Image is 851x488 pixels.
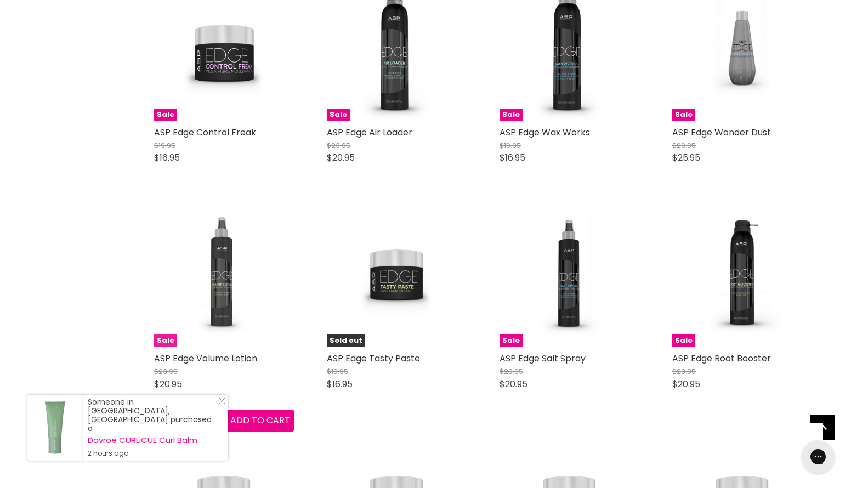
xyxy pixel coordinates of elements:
[500,334,523,347] span: Sale
[500,151,525,164] span: $16.95
[230,414,290,427] span: Add to cart
[88,436,217,445] a: Davroe CURLiCUE Curl Balm
[154,126,256,139] a: ASP Edge Control Freak
[672,151,700,164] span: $25.95
[154,366,178,377] span: $23.95
[327,126,412,139] a: ASP Edge Air Loader
[327,151,355,164] span: $20.95
[672,334,695,347] span: Sale
[214,398,225,408] a: Close Notification
[154,140,175,151] span: $19.95
[500,109,523,121] span: Sale
[154,352,257,365] a: ASP Edge Volume Lotion
[327,109,350,121] span: Sale
[327,352,420,365] a: ASP Edge Tasty Paste
[154,378,182,390] span: $20.95
[327,378,353,390] span: $16.95
[327,207,467,347] a: ASP Edge Tasty PasteSold out
[154,151,180,164] span: $16.95
[672,366,696,377] span: $23.95
[672,140,696,151] span: $29.95
[500,126,590,139] a: ASP Edge Wax Works
[500,366,523,377] span: $23.95
[500,140,521,151] span: $19.95
[226,410,294,432] button: Add to cart
[88,398,217,458] div: Someone in [GEOGRAPHIC_DATA], [GEOGRAPHIC_DATA] purchased a
[154,109,177,121] span: Sale
[672,207,812,347] a: ASP Edge Root BoosterSale
[327,140,350,151] span: $23.95
[88,449,217,458] small: 2 hours ago
[327,366,348,377] span: $19.95
[154,208,294,347] img: ASP Edge Volume Lotion
[672,352,771,365] a: ASP Edge Root Booster
[672,208,812,347] img: ASP Edge Root Booster
[672,126,771,139] a: ASP Edge Wonder Dust
[500,207,639,347] a: ASP Edge Salt SpraySale
[154,334,177,347] span: Sale
[500,378,527,390] span: $20.95
[154,207,294,347] a: ASP Edge Volume LotionSale
[672,109,695,121] span: Sale
[27,395,82,461] a: Visit product page
[500,352,586,365] a: ASP Edge Salt Spray
[327,208,467,347] img: ASP Edge Tasty Paste
[500,208,639,347] img: ASP Edge Salt Spray
[327,334,365,347] span: Sold out
[796,436,840,477] iframe: Gorgias live chat messenger
[672,378,700,390] span: $20.95
[219,398,225,404] svg: Close Icon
